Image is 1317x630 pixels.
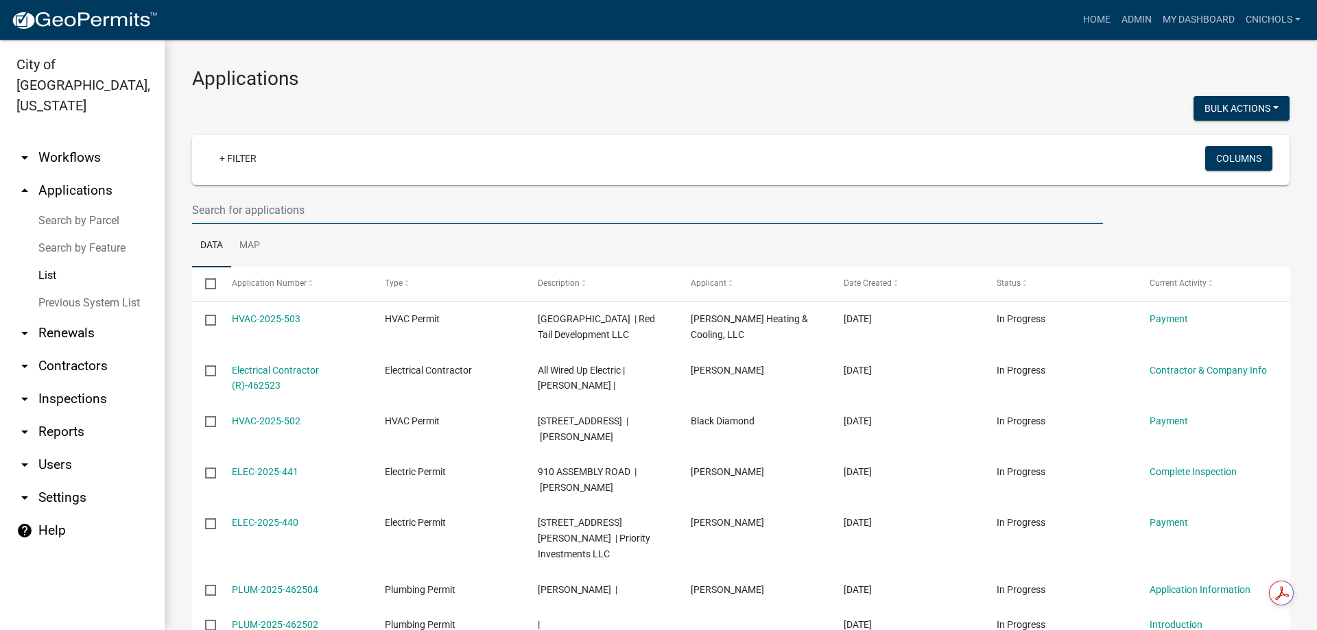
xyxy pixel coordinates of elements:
[232,517,298,528] a: ELEC-2025-440
[1150,517,1188,528] a: Payment
[1116,7,1157,33] a: Admin
[218,267,371,300] datatable-header-cell: Application Number
[1150,278,1207,288] span: Current Activity
[1137,267,1290,300] datatable-header-cell: Current Activity
[844,278,892,288] span: Date Created
[231,224,268,268] a: Map
[16,489,33,506] i: arrow_drop_down
[997,415,1045,426] span: In Progress
[232,278,307,288] span: Application Number
[538,584,617,595] span: ALLISON LANE |
[1157,7,1240,33] a: My Dashboard
[209,146,268,171] a: + Filter
[16,457,33,473] i: arrow_drop_down
[538,619,540,630] span: |
[371,267,524,300] datatable-header-cell: Type
[1205,146,1272,171] button: Columns
[844,313,872,324] span: 08/12/2025
[538,466,637,493] span: 910 ASSEMBLY ROAD | Tolnay Kearstin
[232,415,300,426] a: HVAC-2025-502
[538,278,580,288] span: Description
[192,267,218,300] datatable-header-cell: Select
[385,365,472,376] span: Electrical Contractor
[997,278,1021,288] span: Status
[997,365,1045,376] span: In Progress
[1078,7,1116,33] a: Home
[16,391,33,407] i: arrow_drop_down
[232,619,318,630] a: PLUM-2025-462502
[192,196,1103,224] input: Search for applications
[691,415,755,426] span: Black Diamond
[844,619,872,630] span: 08/12/2025
[232,466,298,477] a: ELEC-2025-441
[997,584,1045,595] span: In Progress
[844,517,872,528] span: 08/12/2025
[385,517,446,528] span: Electric Permit
[1150,313,1188,324] a: Payment
[997,517,1045,528] span: In Progress
[844,365,872,376] span: 08/12/2025
[691,517,764,528] span: Craig Hinkle
[385,415,440,426] span: HVAC Permit
[232,365,319,391] a: Electrical Contractor (R)-462523
[385,584,455,595] span: Plumbing Permit
[16,182,33,199] i: arrow_drop_up
[538,365,625,391] span: All Wired Up Electric | Craig Hinkle |
[691,365,764,376] span: Craig Hinkle
[1150,584,1250,595] a: Application Information
[16,424,33,440] i: arrow_drop_down
[678,267,831,300] datatable-header-cell: Applicant
[525,267,678,300] datatable-header-cell: Description
[844,584,872,595] span: 08/12/2025
[691,584,764,595] span: Keith Rogers
[16,358,33,374] i: arrow_drop_down
[691,278,726,288] span: Applicant
[385,278,403,288] span: Type
[997,619,1045,630] span: In Progress
[831,267,984,300] datatable-header-cell: Date Created
[997,466,1045,477] span: In Progress
[385,466,446,477] span: Electric Permit
[1194,96,1290,121] button: Bulk Actions
[16,325,33,341] i: arrow_drop_down
[192,224,231,268] a: Data
[844,415,872,426] span: 08/12/2025
[1150,466,1237,477] a: Complete Inspection
[385,313,440,324] span: HVAC Permit
[232,313,300,324] a: HVAC-2025-503
[1150,365,1267,376] a: Contractor & Company Info
[538,313,655,340] span: 4627 RED TAIL RIDGE | Red Tail Development LLC
[1240,7,1306,33] a: cnichols
[385,619,455,630] span: Plumbing Permit
[232,584,318,595] a: PLUM-2025-462504
[691,466,764,477] span: Jamason Welker
[538,517,650,559] span: 904 FULTON ST | Priority Investments LLC
[192,67,1290,90] h3: Applications
[16,149,33,166] i: arrow_drop_down
[538,415,628,442] span: 3208 SUN DEW DRIVE | Kolbe Shannon
[691,313,808,340] span: Mitch Craig Heating & Cooling, LLC
[984,267,1137,300] datatable-header-cell: Status
[997,313,1045,324] span: In Progress
[1150,415,1188,426] a: Payment
[16,522,33,539] i: help
[1150,619,1202,630] a: Introduction
[844,466,872,477] span: 08/12/2025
